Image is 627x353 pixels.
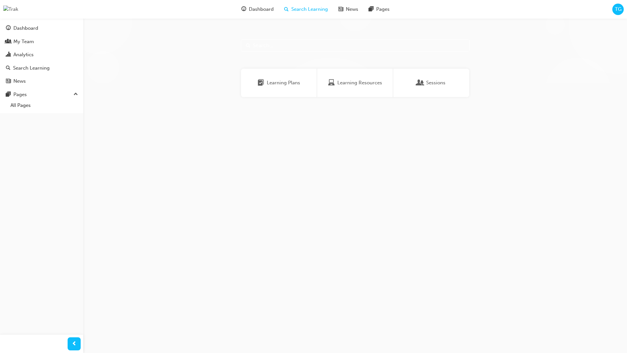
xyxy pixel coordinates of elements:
[236,3,279,16] a: guage-iconDashboard
[612,4,624,15] button: TG
[241,69,317,97] a: Learning PlansLearning Plans
[246,42,250,49] span: Search
[6,65,10,71] span: search-icon
[13,77,26,85] div: News
[3,6,18,13] img: Trak
[338,5,343,13] span: news-icon
[13,38,34,45] div: My Team
[241,5,246,13] span: guage-icon
[8,100,81,110] a: All Pages
[376,6,390,13] span: Pages
[241,39,470,52] input: Search...
[333,3,363,16] a: news-iconNews
[6,52,11,58] span: chart-icon
[249,6,274,13] span: Dashboard
[284,5,289,13] span: search-icon
[3,22,81,87] div: DashboardMy TeamAnalyticsSearch LearningNews
[3,36,81,48] a: My Team
[426,79,445,87] span: Sessions
[337,79,382,87] span: Learning Resources
[6,78,11,84] span: news-icon
[267,79,300,87] span: Learning Plans
[3,22,81,34] a: Dashboard
[615,6,621,13] span: TG
[3,89,81,101] button: Pages
[13,25,38,32] div: Dashboard
[6,39,11,45] span: people-icon
[6,25,11,31] span: guage-icon
[346,6,358,13] span: News
[3,75,81,87] a: News
[72,340,77,348] span: prev-icon
[3,62,81,74] a: Search Learning
[393,69,469,97] a: SessionsSessions
[317,69,393,97] a: Learning ResourcesLearning Resources
[13,91,27,98] div: Pages
[13,51,34,59] div: Analytics
[363,3,395,16] a: pages-iconPages
[279,3,333,16] a: search-iconSearch Learning
[6,92,11,98] span: pages-icon
[328,79,335,87] span: Learning Resources
[3,49,81,61] a: Analytics
[258,79,264,87] span: Learning Plans
[73,90,78,99] span: up-icon
[291,6,328,13] span: Search Learning
[417,79,424,87] span: Sessions
[369,5,374,13] span: pages-icon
